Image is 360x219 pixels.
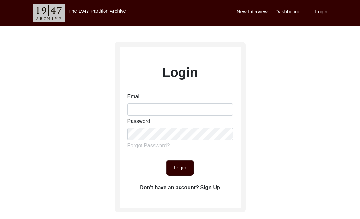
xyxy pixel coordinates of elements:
[127,117,150,125] label: Password
[127,93,141,101] label: Email
[127,142,170,149] label: Forgot Password?
[237,8,268,16] label: New Interview
[140,184,220,191] label: Don't have an account? Sign Up
[166,160,194,176] button: Login
[315,8,327,16] label: Login
[162,63,198,82] label: Login
[275,8,299,16] label: Dashboard
[68,8,126,14] label: The 1947 Partition Archive
[33,4,65,22] img: header-logo.png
